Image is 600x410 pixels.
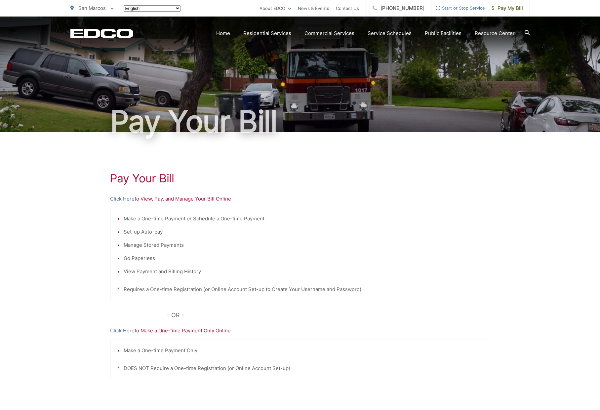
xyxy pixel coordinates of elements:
a: Contact Us [336,4,359,12]
li: Set-up Auto-pay [124,228,483,236]
li: View Payment and Billing History [124,268,483,276]
p: * Requires a One-time Registration (or Online Account Set-up to Create Your Username and Password) [117,285,483,293]
a: Resource Center [475,29,515,37]
span: San Marcos [78,5,106,11]
h1: Pay Your Bill [70,105,530,138]
a: News & Events [298,4,329,12]
li: Make a One-time Payment Only [124,347,483,354]
a: Home [216,29,230,37]
a: Click Here [110,327,135,335]
a: Residential Services [243,29,291,37]
a: About EDCO [260,4,291,12]
a: Commercial Services [304,29,354,37]
li: Manage Stored Payments [124,241,483,249]
a: Public Facilities [425,29,461,37]
p: - OR - [167,310,490,320]
a: Click Here [110,195,135,203]
li: Make a One-time Payment or Schedule a One-time Payment [124,215,483,223]
span: Pay My Bill [492,4,523,12]
a: EDCD logo. Return to the homepage. [70,29,133,38]
a: Service Schedules [368,29,412,37]
h1: Pay Your Bill [110,172,490,185]
p: to Make a One-time Payment Only Online [110,327,490,335]
p: to View, Pay, and Manage Your Bill Online [110,195,490,203]
p: * DOES NOT Require a One-time Registration (or Online Account Set-up) [117,364,483,372]
select: Select a language [124,5,180,12]
li: Go Paperless [124,254,483,262]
